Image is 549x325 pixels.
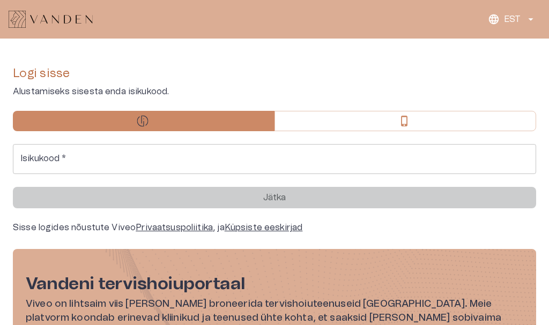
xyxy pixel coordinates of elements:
p: EST [504,13,521,26]
h4: Logi sisse [13,66,536,81]
img: Vanden logo [9,11,93,28]
button: EST [484,9,540,30]
div: Sisse logides nõustute Viveo , ja [13,221,536,234]
a: Küpsiste eeskirjad [225,223,303,232]
iframe: Help widget launcher [465,276,549,306]
p: Alustamiseks sisesta enda isikukood. [13,85,536,98]
a: Privaatsuspoliitika [136,223,213,232]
